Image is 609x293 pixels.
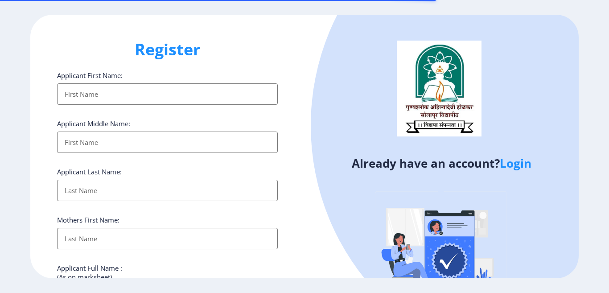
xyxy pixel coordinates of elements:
[500,155,531,171] a: Login
[57,228,278,249] input: Last Name
[57,167,122,176] label: Applicant Last Name:
[57,119,130,128] label: Applicant Middle Name:
[57,264,122,281] label: Applicant Full Name : (As on marksheet)
[57,132,278,153] input: First Name
[311,156,572,170] h4: Already have an account?
[57,180,278,201] input: Last Name
[397,41,481,136] img: logo
[57,83,278,105] input: First Name
[57,215,119,224] label: Mothers First Name:
[57,71,123,80] label: Applicant First Name:
[57,39,278,60] h1: Register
